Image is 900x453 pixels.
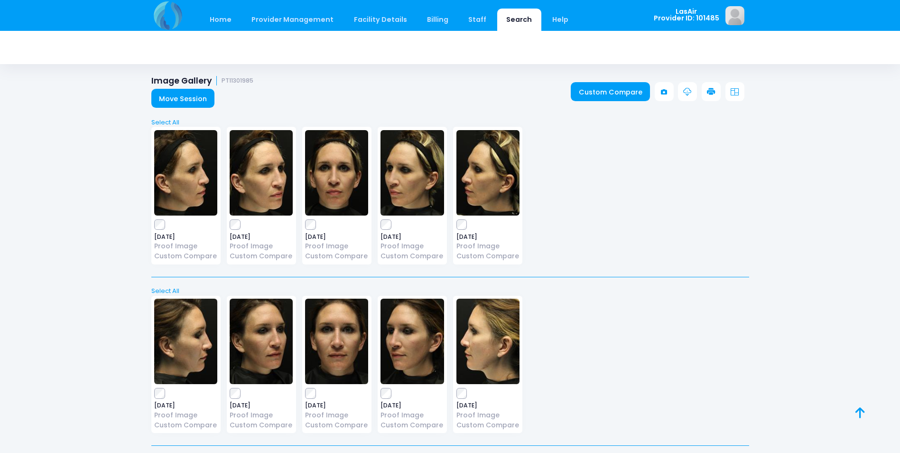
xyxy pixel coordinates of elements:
[148,118,752,127] a: Select All
[230,403,293,408] span: [DATE]
[456,251,520,261] a: Custom Compare
[543,9,577,31] a: Help
[456,410,520,420] a: Proof Image
[230,234,293,240] span: [DATE]
[380,410,444,420] a: Proof Image
[148,286,752,296] a: Select All
[380,130,444,216] img: image
[151,76,254,86] h1: Image Gallery
[154,251,217,261] a: Custom Compare
[154,410,217,420] a: Proof Image
[380,420,444,430] a: Custom Compare
[230,420,293,430] a: Custom Compare
[456,241,520,251] a: Proof Image
[725,6,744,25] img: image
[380,241,444,251] a: Proof Image
[154,420,217,430] a: Custom Compare
[154,130,217,216] img: image
[305,251,368,261] a: Custom Compare
[154,241,217,251] a: Proof Image
[571,82,650,101] a: Custom Compare
[305,234,368,240] span: [DATE]
[230,410,293,420] a: Proof Image
[154,234,217,240] span: [DATE]
[230,130,293,216] img: image
[456,403,520,408] span: [DATE]
[305,299,368,384] img: image
[380,299,444,384] img: image
[380,251,444,261] a: Custom Compare
[151,89,215,108] a: Move Session
[305,410,368,420] a: Proof Image
[230,241,293,251] a: Proof Image
[344,9,416,31] a: Facility Details
[456,420,520,430] a: Custom Compare
[222,77,253,85] small: PT11301985
[230,299,293,384] img: image
[418,9,457,31] a: Billing
[154,403,217,408] span: [DATE]
[497,9,541,31] a: Search
[456,299,520,384] img: image
[456,234,520,240] span: [DATE]
[230,251,293,261] a: Custom Compare
[305,420,368,430] a: Custom Compare
[305,403,368,408] span: [DATE]
[201,9,241,31] a: Home
[380,403,444,408] span: [DATE]
[305,241,368,251] a: Proof Image
[459,9,496,31] a: Staff
[456,130,520,216] img: image
[380,234,444,240] span: [DATE]
[305,130,368,216] img: image
[654,8,719,22] span: LasAir Provider ID: 101485
[242,9,343,31] a: Provider Management
[154,299,217,384] img: image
